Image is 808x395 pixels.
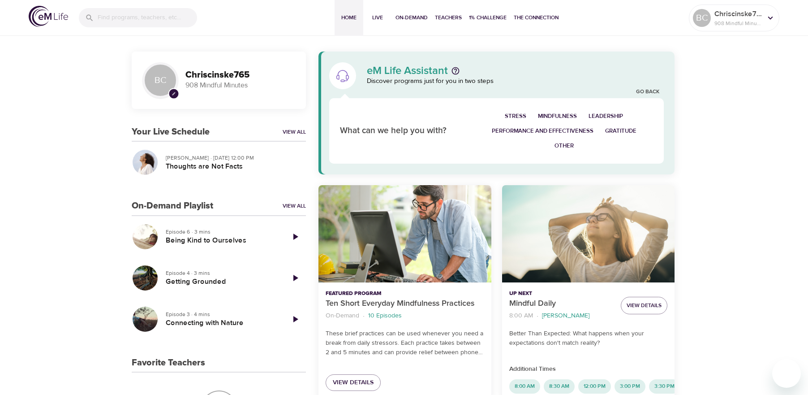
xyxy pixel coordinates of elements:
span: Mindfulness [538,111,577,122]
div: 8:30 AM [544,379,575,394]
span: The Connection [514,13,559,22]
h5: Connecting with Nature [166,318,277,328]
p: Chriscinske765 [714,9,762,19]
a: View All [283,202,306,210]
p: [PERSON_NAME] [542,311,589,321]
li: · [363,310,365,322]
span: 1% Challenge [469,13,507,22]
p: 908 Mindful Minutes [185,80,295,91]
h5: Being Kind to Ourselves [166,236,277,245]
h5: Getting Grounded [166,277,277,286]
button: Getting Grounded [132,265,159,291]
span: Home [338,13,360,22]
input: Find programs, teachers, etc... [98,8,197,27]
button: Ten Short Everyday Mindfulness Practices [318,185,491,282]
p: Featured Program [326,290,484,298]
div: BC [693,9,711,27]
img: logo [29,6,68,27]
span: Live [367,13,388,22]
p: Additional Times [509,365,667,374]
p: These brief practices can be used whenever you need a break from daily stressors. Each practice t... [326,329,484,357]
button: Being Kind to Ourselves [132,223,159,250]
p: [PERSON_NAME] · [DATE] 12:00 PM [166,154,299,162]
span: Leadership [589,111,623,122]
div: 12:00 PM [578,379,611,394]
span: 12:00 PM [578,382,611,390]
p: Episode 6 · 3 mins [166,228,277,236]
span: 3:30 PM [649,382,680,390]
span: Other [554,141,574,151]
button: Other [549,139,580,153]
p: What can we help you with? [340,125,464,138]
button: Connecting with Nature [132,306,159,333]
div: BC [142,62,178,98]
button: Mindful Daily [502,185,675,282]
button: Mindfulness [532,109,583,124]
button: View Details [621,297,667,314]
p: Episode 3 · 4 mins [166,310,277,318]
p: eM Life Assistant [367,65,448,76]
p: 10 Episodes [368,311,402,321]
div: 8:00 AM [509,379,540,394]
span: Performance and Effectiveness [492,126,593,136]
a: Play Episode [284,267,306,289]
h3: Chriscinske765 [185,70,295,80]
span: 3:00 PM [615,382,645,390]
p: Discover programs just for you in two steps [367,76,664,87]
p: Up Next [509,290,614,298]
p: Episode 4 · 3 mins [166,269,277,277]
iframe: Button to launch messaging window [772,359,801,388]
span: Stress [505,111,526,122]
p: Ten Short Everyday Mindfulness Practices [326,298,484,310]
img: eM Life Assistant [335,69,350,83]
h3: On-Demand Playlist [132,201,213,211]
h5: Thoughts are Not Facts [166,162,299,171]
a: View All [283,128,306,136]
span: Gratitude [605,126,636,136]
div: 3:30 PM [649,379,680,394]
h3: Favorite Teachers [132,358,205,368]
nav: breadcrumb [326,310,484,322]
p: Mindful Daily [509,298,614,310]
a: Go Back [636,88,659,96]
p: Better Than Expected: What happens when your expectations don't match reality? [509,329,667,348]
span: Teachers [435,13,462,22]
p: 8:00 AM [509,311,533,321]
a: Play Episode [284,308,306,330]
div: 3:00 PM [615,379,645,394]
p: 908 Mindful Minutes [714,19,762,27]
a: View Details [326,374,381,391]
li: · [537,310,538,322]
span: View Details [627,301,662,310]
h3: Your Live Schedule [132,127,210,137]
button: Stress [499,109,532,124]
button: Gratitude [599,124,642,139]
span: On-Demand [395,13,428,22]
button: Performance and Effectiveness [486,124,599,139]
span: View Details [333,377,374,388]
nav: breadcrumb [509,310,614,322]
span: 8:00 AM [509,382,540,390]
button: Leadership [583,109,629,124]
p: On-Demand [326,311,359,321]
span: 8:30 AM [544,382,575,390]
a: Play Episode [284,226,306,247]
